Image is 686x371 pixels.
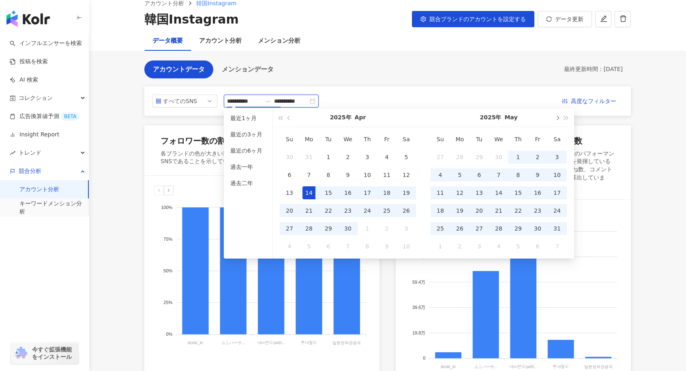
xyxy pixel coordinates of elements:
td: 2025-06-02 [450,237,469,255]
button: データ更新 [538,11,592,27]
tspan: 0 [423,356,425,360]
div: 4 [283,240,296,253]
div: 各ブランドの色が大きい部分に注目してください。ブランドが運営する主力SNSであることを示しています。 [161,150,363,166]
td: 2025-04-27 [280,220,299,237]
tspan: 에버랜드(with... [509,364,537,369]
tspan: 일본정부관광국 [584,364,613,369]
th: Th [358,130,377,148]
div: 27 [473,222,486,235]
div: 12 [400,168,413,181]
td: 2025-04-18 [377,184,397,202]
div: 20 [473,204,486,217]
div: フォロワー数の割合（各SNSごと） [161,135,293,147]
td: 2025-05-11 [431,184,450,202]
div: 2 [531,151,544,164]
tspan: 에버랜드(with... [257,341,285,345]
div: 19 [400,186,413,199]
td: 2025-04-12 [397,166,416,184]
li: 過去一年 [227,160,269,173]
td: 2025-05-05 [299,237,319,255]
div: 24 [361,204,374,217]
li: 最近1ヶ月 [227,112,269,125]
div: 7 [341,240,354,253]
div: 16 [341,186,354,199]
th: Fr [377,130,397,148]
span: メンションデータ [222,66,274,73]
span: delete [620,15,627,22]
div: 5 [302,240,315,253]
td: 2025-04-11 [377,166,397,184]
tspan: 100% [161,205,172,210]
li: 過去二年 [227,177,269,190]
div: 最終更新時間：[DATE] [564,65,623,73]
div: 18 [434,204,447,217]
td: 2025-05-07 [489,166,508,184]
div: 17 [551,186,564,199]
div: 15 [322,186,335,199]
tspan: 0% [166,332,172,336]
span: swap-right [264,98,271,104]
div: 11 [434,186,447,199]
span: sync [546,16,552,22]
div: 30 [531,222,544,235]
td: 2025-05-18 [431,202,450,220]
td: 2025-03-31 [299,148,319,166]
div: 15 [512,186,525,199]
td: 2025-06-05 [508,237,528,255]
span: 競合ブランドのアカウントを設定する [429,16,526,22]
span: rise [10,150,15,156]
td: 2025-05-01 [508,148,528,166]
div: 20 [283,204,296,217]
div: メンション分析 [258,36,300,46]
td: 2025-03-30 [280,148,299,166]
div: 5 [400,151,413,164]
div: アカウント分析 [199,36,242,46]
div: 5 [512,240,525,253]
div: 6 [473,168,486,181]
td: 2025-04-15 [319,184,338,202]
button: 競合ブランドのアカウントを設定する [412,11,534,27]
td: 2025-05-26 [450,220,469,237]
td: 2025-05-01 [358,220,377,237]
div: 1 [361,222,374,235]
div: 3 [400,222,413,235]
td: 2025-04-05 [397,148,416,166]
span: to [264,98,271,104]
td: 2025-04-25 [377,202,397,220]
td: 2025-05-12 [450,184,469,202]
div: 30 [492,151,505,164]
td: 2025-04-02 [338,148,358,166]
tspan: donki_kr [188,341,203,345]
div: 13 [473,186,486,199]
div: 29 [473,151,486,164]
td: 2025-05-02 [377,220,397,237]
td: 2025-04-20 [280,202,299,220]
th: Su [431,130,450,148]
a: chrome extension今すぐ拡張機能をインストール [11,342,79,364]
div: 22 [512,204,525,217]
th: Tu [319,130,338,148]
div: 28 [302,222,315,235]
td: 2025-05-29 [508,220,528,237]
div: 1 [434,240,447,253]
td: 2025-05-17 [547,184,567,202]
div: 7 [302,168,315,181]
a: Insight Report [10,131,59,139]
div: 18 [380,186,393,199]
div: 30 [341,222,354,235]
td: 2025-05-24 [547,202,567,220]
td: 2025-05-28 [489,220,508,237]
div: 14 [302,186,315,199]
button: 高度なフィルター [555,95,623,108]
td: 2025-04-30 [489,148,508,166]
th: Su [280,130,299,148]
td: 2025-04-27 [431,148,450,166]
div: 4 [434,168,447,181]
div: 1 [322,151,335,164]
div: 19 [453,204,466,217]
td: 2025-05-02 [528,148,547,166]
button: 2025年 [480,108,501,127]
div: 21 [492,204,505,217]
td: 2025-04-06 [280,166,299,184]
div: 8 [322,168,335,181]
